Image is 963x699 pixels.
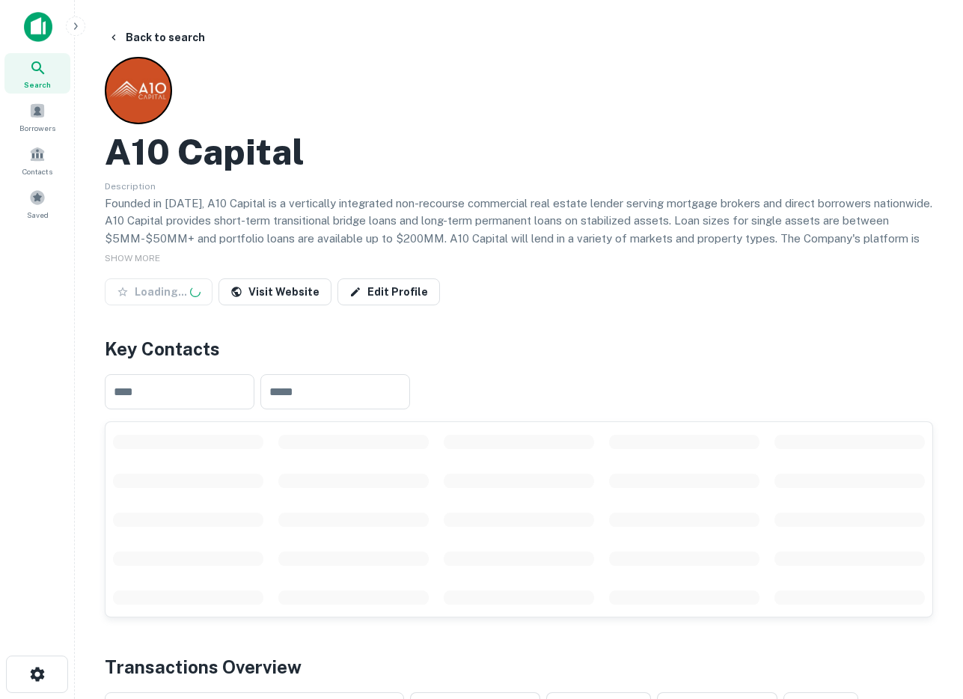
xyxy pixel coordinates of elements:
[105,130,305,174] h2: A10 Capital
[105,335,933,362] h4: Key Contacts
[102,24,211,51] button: Back to search
[27,209,49,221] span: Saved
[106,422,932,617] div: scrollable content
[218,278,331,305] a: Visit Website
[105,195,933,300] p: Founded in [DATE], A10 Capital is a vertically integrated non-recourse commercial real estate len...
[22,165,52,177] span: Contacts
[105,181,156,192] span: Description
[19,122,55,134] span: Borrowers
[4,140,70,180] a: Contacts
[105,253,160,263] span: SHOW MORE
[4,183,70,224] a: Saved
[4,97,70,137] a: Borrowers
[337,278,440,305] a: Edit Profile
[4,53,70,94] a: Search
[105,653,302,680] h4: Transactions Overview
[24,79,51,91] span: Search
[888,579,963,651] iframe: Chat Widget
[24,12,52,42] img: capitalize-icon.png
